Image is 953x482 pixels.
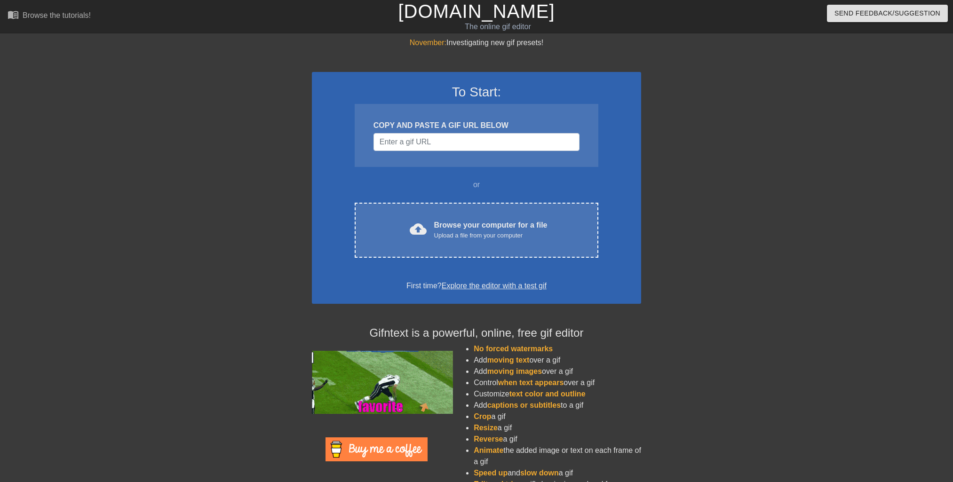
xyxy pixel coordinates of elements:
span: November: [410,39,446,47]
li: a gif [474,411,641,422]
li: and a gif [474,467,641,479]
h3: To Start: [324,84,629,100]
div: First time? [324,280,629,292]
h4: Gifntext is a powerful, online, free gif editor [312,326,641,340]
div: or [336,179,617,190]
div: Browse the tutorials! [23,11,91,19]
li: Add to a gif [474,400,641,411]
span: moving images [487,367,542,375]
div: The online gif editor [322,21,673,32]
span: when text appears [498,379,564,387]
li: the added image or text on each frame of a gif [474,445,641,467]
span: Resize [474,424,498,432]
a: Explore the editor with a test gif [442,282,547,290]
button: Send Feedback/Suggestion [827,5,948,22]
span: No forced watermarks [474,345,553,353]
input: Username [373,133,580,151]
li: a gif [474,422,641,434]
div: Browse your computer for a file [434,220,548,240]
div: Investigating new gif presets! [312,37,641,48]
span: Crop [474,412,491,420]
div: COPY AND PASTE A GIF URL BELOW [373,120,580,131]
li: a gif [474,434,641,445]
li: Control over a gif [474,377,641,388]
span: cloud_upload [410,221,427,237]
img: football_small.gif [312,351,453,414]
div: Upload a file from your computer [434,231,548,240]
a: Browse the tutorials! [8,9,91,24]
span: captions or subtitles [487,401,561,409]
span: slow down [520,469,559,477]
li: Add over a gif [474,355,641,366]
span: menu_book [8,9,19,20]
a: [DOMAIN_NAME] [398,1,555,22]
span: Reverse [474,435,503,443]
img: Buy Me A Coffee [326,437,428,461]
span: Speed up [474,469,508,477]
span: text color and outline [509,390,586,398]
span: Send Feedback/Suggestion [834,8,940,19]
li: Add over a gif [474,366,641,377]
li: Customize [474,388,641,400]
span: Animate [474,446,503,454]
span: moving text [487,356,530,364]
